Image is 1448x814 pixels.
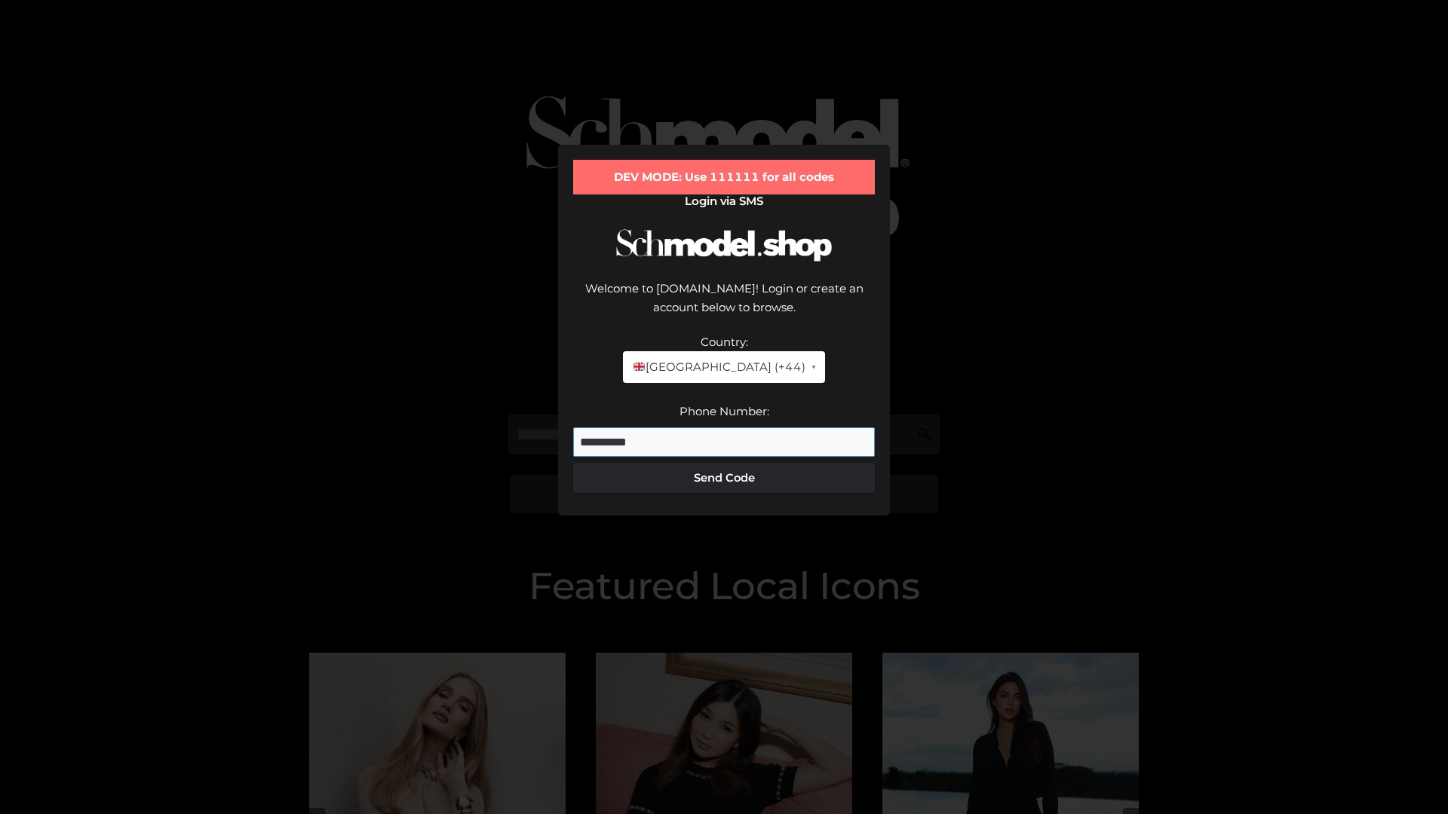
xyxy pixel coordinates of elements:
[680,404,769,418] label: Phone Number:
[573,160,875,194] div: DEV MODE: Use 111111 for all codes
[611,216,837,275] img: Schmodel Logo
[701,335,748,349] label: Country:
[633,361,645,372] img: 🇬🇧
[573,463,875,493] button: Send Code
[573,279,875,332] div: Welcome to [DOMAIN_NAME]! Login or create an account below to browse.
[632,357,805,377] span: [GEOGRAPHIC_DATA] (+44)
[573,194,875,208] h2: Login via SMS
